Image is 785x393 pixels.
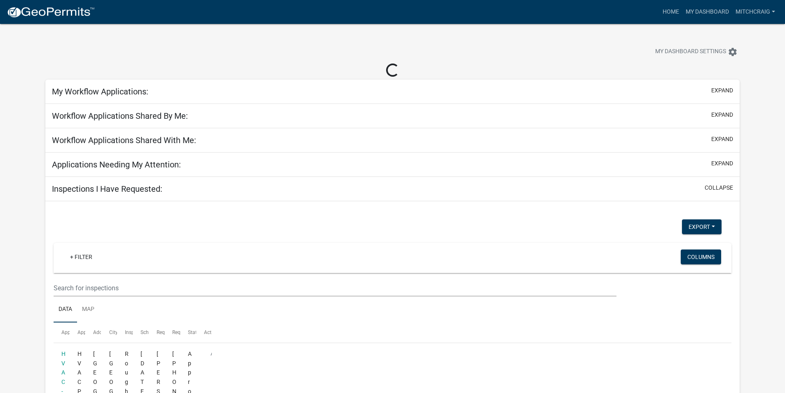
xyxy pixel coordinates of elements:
[681,249,721,264] button: Columns
[164,322,180,342] datatable-header-cell: Requestor Phone
[659,4,682,20] a: Home
[63,249,99,264] a: + Filter
[101,322,117,342] datatable-header-cell: City
[52,87,148,96] h5: My Workflow Applications:
[77,297,99,323] a: Map
[705,184,733,192] button: collapse
[711,159,733,168] button: expand
[52,184,162,194] h5: Inspections I Have Requested:
[52,135,196,145] h5: Workflow Applications Shared With Me:
[204,349,238,370] button: Action
[711,135,733,144] button: expand
[711,86,733,95] button: expand
[54,322,69,342] datatable-header-cell: Application
[728,47,738,57] i: settings
[732,4,778,20] a: mitchcraig
[655,47,726,57] span: My Dashboard Settings
[93,329,111,335] span: Address
[682,4,732,20] a: My Dashboard
[157,329,194,335] span: Requestor Name
[682,219,722,234] button: Export
[188,329,202,335] span: Status
[61,329,87,335] span: Application
[70,322,85,342] datatable-header-cell: Application Type
[54,297,77,323] a: Data
[141,329,176,335] span: Scheduled Time
[85,322,101,342] datatable-header-cell: Address
[172,329,210,335] span: Requestor Phone
[180,322,196,342] datatable-header-cell: Status
[649,44,744,60] button: My Dashboard Settingssettings
[52,111,188,121] h5: Workflow Applications Shared By Me:
[54,280,616,297] input: Search for inspections
[711,111,733,119] button: expand
[204,329,221,335] span: Actions
[117,322,133,342] datatable-header-cell: Inspection Type
[52,160,181,169] h5: Applications Needing My Attention:
[125,329,160,335] span: Inspection Type
[196,322,212,342] datatable-header-cell: Actions
[133,322,148,342] datatable-header-cell: Scheduled Time
[109,329,118,335] span: City
[149,322,164,342] datatable-header-cell: Requestor Name
[77,329,115,335] span: Application Type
